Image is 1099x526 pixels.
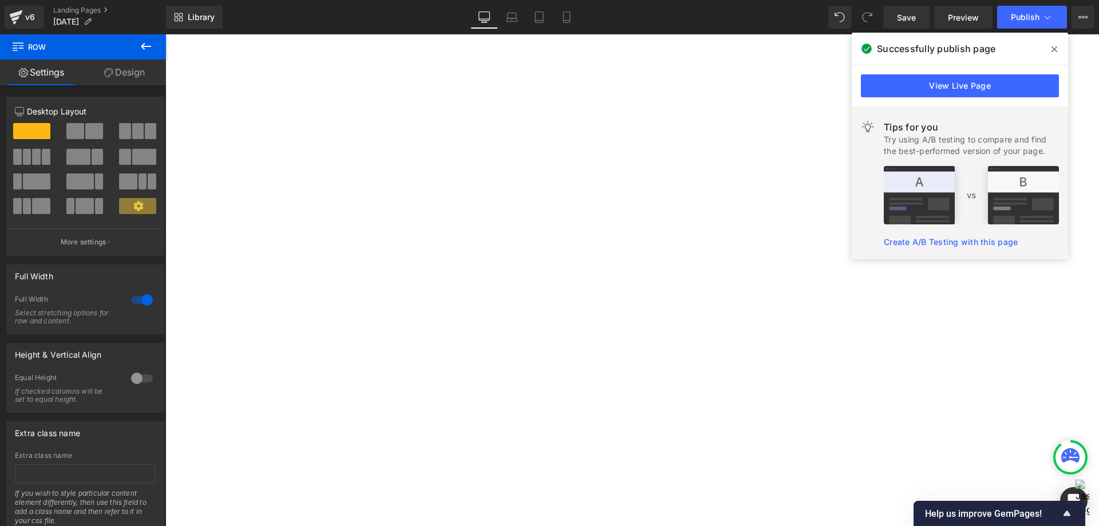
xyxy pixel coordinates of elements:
[925,507,1074,520] button: Show survey - Help us improve GemPages!
[53,6,166,15] a: Landing Pages
[83,60,166,85] a: Design
[61,237,106,247] p: More settings
[15,452,156,460] div: Extra class name
[861,120,875,134] img: light.svg
[861,74,1059,97] a: View Live Page
[877,42,995,56] span: Successfully publish page
[15,422,80,438] div: Extra class name
[166,6,223,29] a: New Library
[7,228,164,255] button: More settings
[884,166,1059,224] img: tip.png
[471,6,498,29] a: Desktop
[5,6,44,29] a: v6
[15,309,118,325] div: Select stretching options for row and content.
[498,6,525,29] a: Laptop
[15,265,53,281] div: Full Width
[897,11,916,23] span: Save
[1072,6,1094,29] button: More
[948,11,979,23] span: Preview
[828,6,851,29] button: Undo
[15,105,156,117] p: Desktop Layout
[188,12,215,22] span: Library
[15,343,101,359] div: Height & Vertical Align
[15,373,120,385] div: Equal Height
[525,6,553,29] a: Tablet
[925,508,1060,519] span: Help us improve GemPages!
[884,237,1018,247] a: Create A/B Testing with this page
[884,134,1059,157] div: Try using A/B testing to compare and find the best-performed version of your page.
[997,6,1067,29] button: Publish
[11,34,126,60] span: Row
[23,10,37,25] div: v6
[553,6,580,29] a: Mobile
[1060,487,1088,515] div: Open Intercom Messenger
[934,6,993,29] a: Preview
[53,17,79,26] span: [DATE]
[15,295,120,307] div: Full Width
[1011,13,1039,22] span: Publish
[856,6,879,29] button: Redo
[884,120,1059,134] div: Tips for you
[15,387,118,404] div: If checked columns will be set to equal height.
